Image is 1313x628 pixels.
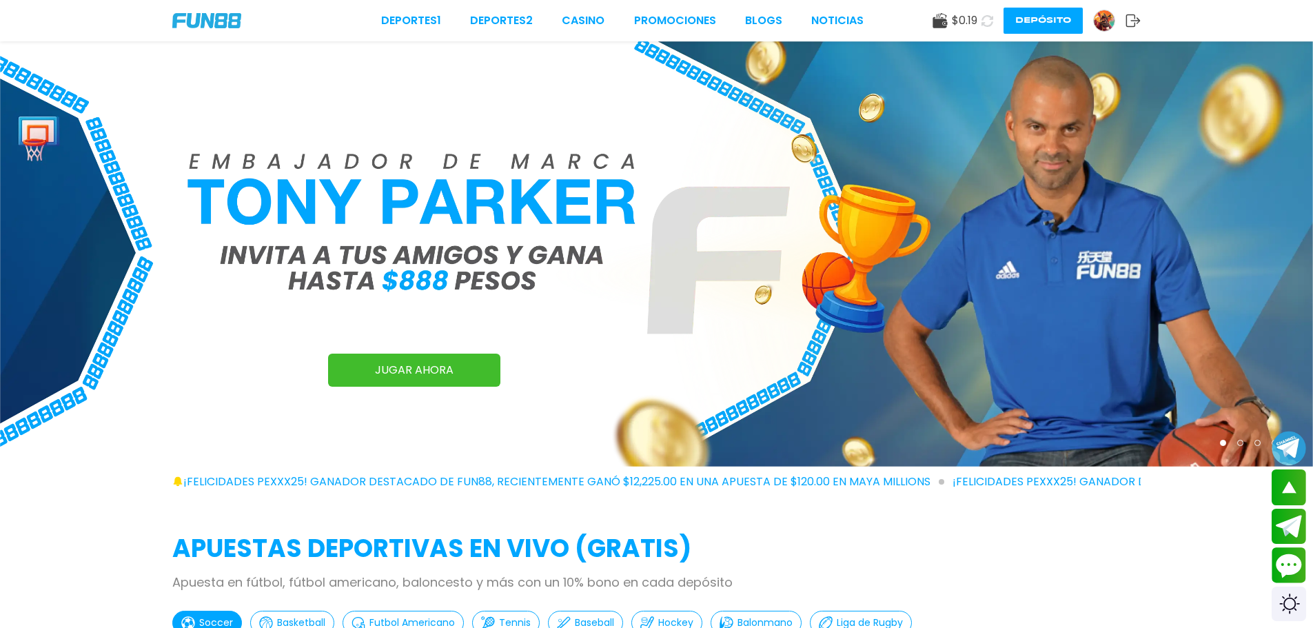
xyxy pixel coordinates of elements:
img: Company Logo [172,13,241,28]
a: CASINO [562,12,604,29]
a: JUGAR AHORA [328,354,500,387]
a: Deportes1 [381,12,441,29]
a: Promociones [634,12,716,29]
span: ¡FELICIDADES pexxx25! GANADOR DESTACADO DE FUN88, RECIENTEMENTE GANÓ $12,225.00 EN UNA APUESTA DE... [183,474,944,490]
div: Switch theme [1272,587,1306,621]
a: BLOGS [745,12,782,29]
a: Deportes2 [470,12,533,29]
img: Avatar [1094,10,1114,31]
p: Apuesta en fútbol, fútbol americano, baloncesto y más con un 10% bono en cada depósito [172,573,1141,591]
button: scroll up [1272,469,1306,505]
button: Join telegram channel [1272,430,1306,466]
a: Avatar [1093,10,1126,32]
button: Depósito [1004,8,1083,34]
button: Contact customer service [1272,547,1306,583]
h2: APUESTAS DEPORTIVAS EN VIVO (gratis) [172,530,1141,567]
button: Join telegram [1272,509,1306,545]
a: NOTICIAS [811,12,864,29]
span: $ 0.19 [952,12,977,29]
